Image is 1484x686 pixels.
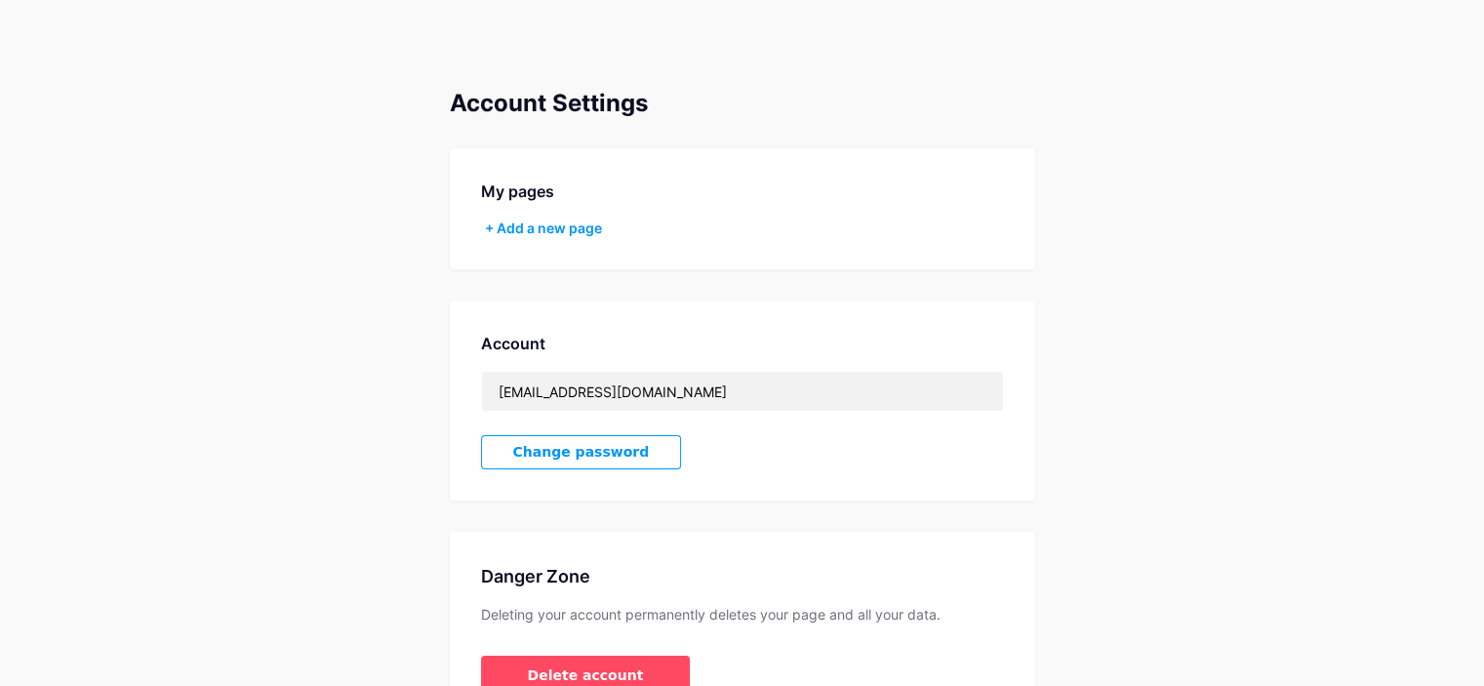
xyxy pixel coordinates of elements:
[485,219,1004,238] div: + Add a new page
[482,372,1003,411] input: Email
[513,444,650,461] span: Change password
[481,563,1004,589] div: Danger Zone
[481,435,682,469] button: Change password
[481,605,1004,625] div: Deleting your account permanently deletes your page and all your data.
[528,666,644,686] span: Delete account
[481,180,1004,203] div: My pages
[450,90,1035,117] div: Account Settings
[481,332,1004,355] div: Account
